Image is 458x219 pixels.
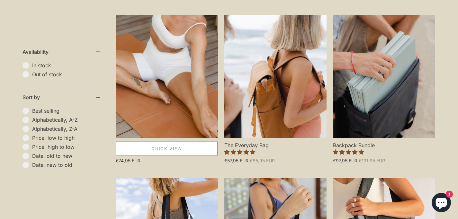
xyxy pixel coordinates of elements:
[224,138,327,164] a: The Everyday Bag 4.97 stars €57,95 EUR €85,95 EUR
[333,149,364,155] span: 5.00 stars
[32,62,100,69] span: In stock
[224,15,327,138] a: The Everyday Bag
[116,141,218,156] a: Quick View
[22,42,100,62] summary: Availability
[32,153,100,159] span: Date, old to new
[224,158,248,163] span: €57,95 EUR
[32,162,100,168] span: Date, new to old
[32,135,100,141] span: Price, low to high
[333,158,357,163] span: €97,95 EUR
[333,15,435,138] a: Backpack Bundle
[116,158,140,163] span: €74,95 EUR
[333,138,435,164] a: Backpack Bundle 5.00 stars €97,95 EUR €131,95 EUR
[333,138,435,149] span: Backpack Bundle
[32,71,100,78] span: Out of stock
[32,126,100,132] span: Alphabetically, Z-A
[116,138,218,149] span: The Movement Mat™
[32,144,100,150] span: Price, high to low
[22,87,100,108] summary: Sort by
[224,138,327,149] span: The Everyday Bag
[32,108,100,114] span: Best selling
[116,15,218,138] a: The Movement Mat™
[224,149,255,155] span: 4.97 stars
[116,149,147,155] span: 4.85 stars
[116,138,218,164] a: The Movement Mat™ 4.85 stars €74,95 EUR
[359,158,385,163] span: €131,95 EUR
[32,117,100,123] span: Alphabetically, A-Z
[250,158,275,163] span: €85,95 EUR
[430,193,453,214] inbox-online-store-chat: Shopify online store chat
